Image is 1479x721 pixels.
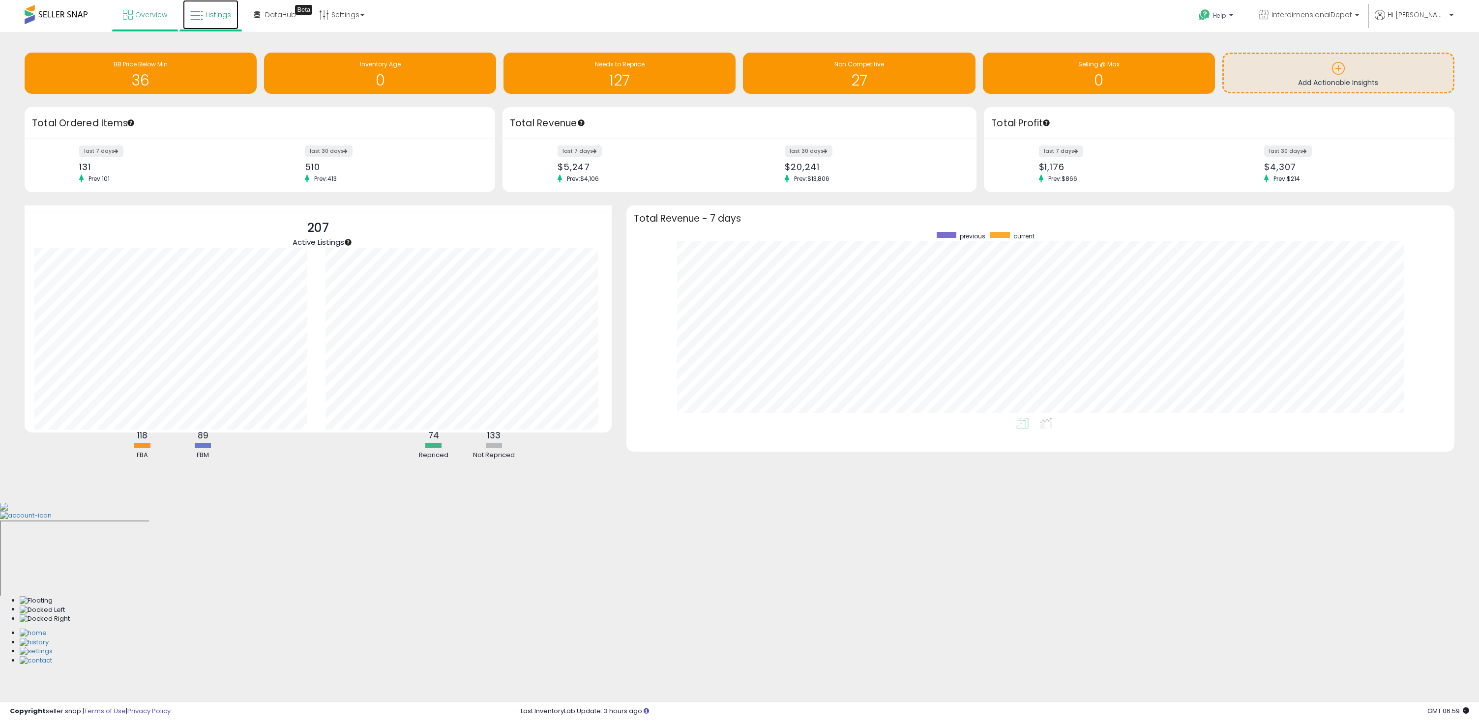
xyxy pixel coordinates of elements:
h1: 27 [748,72,970,88]
a: Add Actionable Insights [1224,54,1453,92]
h3: Total Revenue - 7 days [634,215,1447,222]
i: Get Help [1198,9,1211,21]
b: 89 [198,430,208,441]
span: current [1013,232,1035,240]
span: Selling @ Max [1078,60,1120,68]
div: FBM [174,451,233,460]
a: BB Price Below Min 36 [25,53,257,94]
h1: 0 [988,72,1210,88]
span: Prev: $4,106 [562,174,604,183]
div: $4,307 [1264,162,1437,172]
span: Add Actionable Insights [1298,78,1378,87]
span: Hi [PERSON_NAME] [1388,10,1447,20]
label: last 30 days [785,145,832,157]
a: Help [1191,1,1243,32]
span: BB Price Below Min [114,60,168,68]
a: Hi [PERSON_NAME] [1375,10,1453,32]
span: Help [1213,11,1226,20]
label: last 7 days [79,145,123,157]
span: Overview [135,10,167,20]
div: 510 [305,162,478,172]
img: History [20,638,49,647]
span: Listings [206,10,231,20]
h3: Total Profit [991,116,1447,130]
div: 131 [79,162,252,172]
img: Docked Right [20,614,70,624]
span: Prev: $866 [1043,174,1082,183]
h1: 127 [508,72,731,88]
img: Contact [20,656,52,665]
div: $1,176 [1039,162,1212,172]
div: Not Repriced [465,451,524,460]
span: Prev: 101 [84,174,115,183]
div: Repriced [404,451,463,460]
img: Home [20,629,47,638]
label: last 7 days [1039,145,1083,157]
div: Tooltip anchor [577,118,586,127]
span: Prev: $13,806 [789,174,834,183]
b: 74 [428,430,439,441]
h3: Total Ordered Items [32,116,488,130]
div: FBA [113,451,172,460]
span: DataHub [265,10,296,20]
a: Non Competitive 27 [743,53,975,94]
h1: 36 [30,72,252,88]
a: Selling @ Max 0 [983,53,1215,94]
div: $20,241 [785,162,959,172]
img: Floating [20,596,53,606]
span: InterdimensionalDepot [1272,10,1352,20]
h3: Total Revenue [510,116,969,130]
b: 118 [137,430,148,441]
label: last 30 days [305,145,353,157]
span: previous [960,232,985,240]
span: Needs to Reprice [595,60,645,68]
a: Needs to Reprice 127 [503,53,736,94]
label: last 7 days [558,145,602,157]
div: Tooltip anchor [1042,118,1051,127]
div: Tooltip anchor [344,238,353,247]
span: Prev: $214 [1269,174,1305,183]
b: 133 [487,430,501,441]
span: Non Competitive [834,60,884,68]
label: last 30 days [1264,145,1312,157]
img: Settings [20,647,53,656]
p: 207 [293,219,344,237]
span: Inventory Age [360,60,401,68]
div: Tooltip anchor [126,118,135,127]
a: Inventory Age 0 [264,53,496,94]
span: Prev: 413 [309,174,342,183]
img: Docked Left [20,606,65,615]
div: $5,247 [558,162,732,172]
div: Tooltip anchor [295,5,312,15]
span: Active Listings [293,237,344,247]
h1: 0 [269,72,491,88]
